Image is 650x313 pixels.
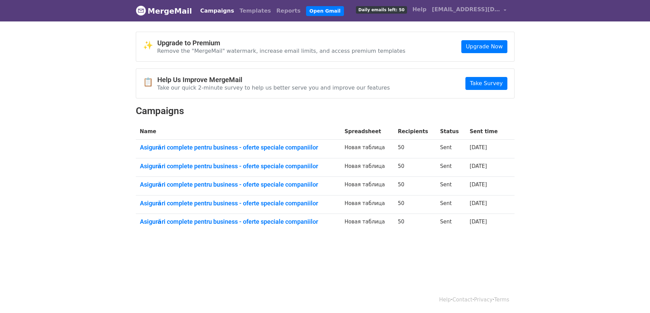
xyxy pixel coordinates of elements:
p: Remove the "MergeMail" watermark, increase email limits, and access premium templates [157,47,406,54]
a: Templates [237,4,274,18]
a: Asigurări complete pentru business - oferte speciale companiilor [140,144,336,151]
h2: Campaigns [136,105,515,117]
span: 📋 [143,77,157,87]
a: [DATE] [470,163,487,169]
span: Daily emails left: 50 [356,6,407,14]
a: Daily emails left: 50 [353,3,409,16]
td: Sent [436,140,466,158]
a: MergeMail [136,4,192,18]
td: Новая таблица [341,158,394,177]
a: [DATE] [470,182,487,188]
h4: Help Us Improve MergeMail [157,76,390,84]
td: Sent [436,195,466,214]
th: Sent time [465,124,505,140]
a: Open Gmail [306,6,344,16]
a: Asigurări complete pentru business - oferte speciale companiilor [140,181,336,188]
h4: Upgrade to Premium [157,39,406,47]
span: [EMAIL_ADDRESS][DOMAIN_NAME] [432,5,500,14]
td: 50 [394,177,436,195]
a: Reports [274,4,303,18]
a: Take Survey [465,77,507,90]
a: [EMAIL_ADDRESS][DOMAIN_NAME] [429,3,509,19]
img: MergeMail logo [136,5,146,16]
td: Новая таблица [341,195,394,214]
p: Take our quick 2-minute survey to help us better serve you and improve our features [157,84,390,91]
td: Новая таблица [341,214,394,232]
td: Sent [436,214,466,232]
a: Help [410,3,429,16]
td: Новая таблица [341,140,394,158]
td: Sent [436,158,466,177]
th: Spreadsheet [341,124,394,140]
a: Campaigns [198,4,237,18]
span: ✨ [143,41,157,50]
th: Status [436,124,466,140]
td: 50 [394,195,436,214]
a: Asigurări complete pentru business - oferte speciale companiilor [140,200,336,207]
a: Contact [452,297,472,303]
td: Sent [436,177,466,195]
td: 50 [394,158,436,177]
a: Privacy [474,297,492,303]
a: Asigurări complete pentru business - oferte speciale companiilor [140,162,336,170]
th: Recipients [394,124,436,140]
td: Новая таблица [341,177,394,195]
a: Help [439,297,451,303]
a: Terms [494,297,509,303]
th: Name [136,124,341,140]
td: 50 [394,140,436,158]
a: [DATE] [470,144,487,151]
a: [DATE] [470,219,487,225]
a: Upgrade Now [461,40,507,53]
a: [DATE] [470,200,487,206]
a: Asigurări complete pentru business - oferte speciale companiilor [140,218,336,225]
td: 50 [394,214,436,232]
